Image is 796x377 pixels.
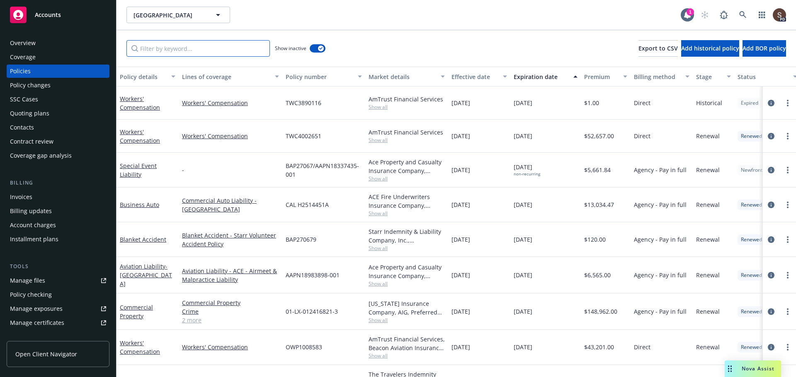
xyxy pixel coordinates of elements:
[514,163,540,177] span: [DATE]
[286,235,316,244] span: BAP270679
[584,271,611,279] span: $6,565.00
[634,98,650,107] span: Direct
[738,72,788,81] div: Status
[286,200,329,209] span: CAL H2514451A
[126,40,270,57] input: Filter by keyword...
[120,128,160,144] a: Workers' Compensation
[638,40,678,57] button: Export to CSV
[10,204,52,218] div: Billing updates
[510,67,581,86] button: Expiration date
[638,44,678,52] span: Export to CSV
[182,132,279,140] a: Workers' Compensation
[120,339,160,355] a: Workers' Compensation
[10,190,32,204] div: Invoices
[120,95,160,111] a: Workers' Compensation
[783,131,793,141] a: more
[696,343,720,351] span: Renewal
[179,67,282,86] button: Lines of coverage
[286,132,321,140] span: TWC4002651
[584,343,614,351] span: $43,201.00
[10,233,58,246] div: Installment plans
[7,190,109,204] a: Invoices
[182,267,279,284] a: Aviation Liability - ACE - Airmeet & Malpractice Liability
[7,316,109,329] a: Manage certificates
[7,233,109,246] a: Installment plans
[741,271,762,279] span: Renewed
[693,67,734,86] button: Stage
[10,93,38,106] div: SSC Cases
[7,204,109,218] a: Billing updates
[369,335,445,352] div: AmTrust Financial Services, Beacon Aviation Insurance Services, Beacon Aviation Insurance Services
[451,72,498,81] div: Effective date
[584,235,606,244] span: $120.00
[369,137,445,144] span: Show all
[10,65,31,78] div: Policies
[634,271,687,279] span: Agency - Pay in full
[369,192,445,210] div: ACE Fire Underwriters Insurance Company, Chubb Group, The ABC Program
[10,135,53,148] div: Contract review
[10,107,49,120] div: Quoting plans
[773,8,786,22] img: photo
[369,95,445,103] div: AmTrust Financial Services
[514,200,532,209] span: [DATE]
[766,165,776,175] a: circleInformation
[120,72,166,81] div: Policy details
[696,7,713,23] a: Start snowing
[584,72,618,81] div: Premium
[286,161,362,179] span: BAP27067/AAPN18337435-001
[766,235,776,245] a: circleInformation
[514,72,568,81] div: Expiration date
[725,360,781,377] button: Nova Assist
[754,7,770,23] a: Switch app
[282,67,365,86] button: Policy number
[286,98,321,107] span: TWC3890116
[451,235,470,244] span: [DATE]
[369,210,445,217] span: Show all
[681,44,739,52] span: Add historical policy
[696,166,720,174] span: Renewal
[182,166,184,174] span: -
[634,72,680,81] div: Billing method
[451,166,470,174] span: [DATE]
[182,343,279,351] a: Workers' Compensation
[514,307,532,316] span: [DATE]
[7,121,109,134] a: Contacts
[10,302,63,315] div: Manage exposures
[451,343,470,351] span: [DATE]
[634,235,687,244] span: Agency - Pay in full
[7,330,109,343] a: Manage claims
[696,307,720,316] span: Renewal
[286,343,322,351] span: OWP1008583
[687,8,694,16] div: 1
[369,158,445,175] div: Ace Property and Casualty Insurance Company, [PERSON_NAME] & [PERSON_NAME] Insurance Agency Inc.,...
[7,93,109,106] a: SSC Cases
[696,98,722,107] span: Historical
[7,274,109,287] a: Manage files
[584,307,617,316] span: $148,962.00
[369,352,445,359] span: Show all
[451,132,470,140] span: [DATE]
[369,299,445,317] div: [US_STATE] Insurance Company, AIG, Preferred Aviation Underwriters, LLC
[716,7,732,23] a: Report a Bug
[7,302,109,315] a: Manage exposures
[741,132,762,140] span: Renewed
[10,50,36,64] div: Coverage
[725,360,735,377] div: Drag to move
[120,235,166,243] a: Blanket Accident
[7,219,109,232] a: Account charges
[7,288,109,301] a: Policy checking
[514,343,532,351] span: [DATE]
[514,271,532,279] span: [DATE]
[581,67,631,86] button: Premium
[783,235,793,245] a: more
[10,79,51,92] div: Policy changes
[120,303,153,320] a: Commercial Property
[126,7,230,23] button: [GEOGRAPHIC_DATA]
[696,72,722,81] div: Stage
[514,235,532,244] span: [DATE]
[766,270,776,280] a: circleInformation
[120,201,159,209] a: Business Auto
[783,200,793,210] a: more
[7,3,109,26] a: Accounts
